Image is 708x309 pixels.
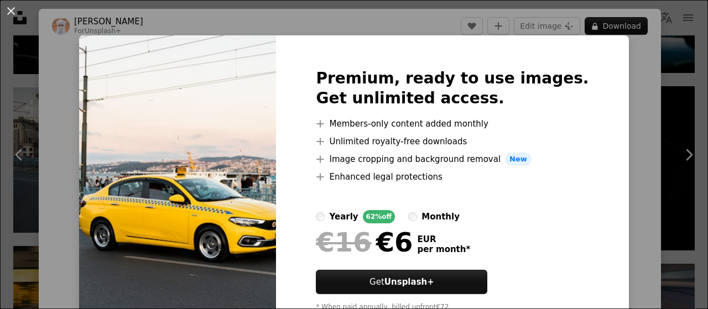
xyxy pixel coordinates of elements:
div: €6 [316,228,413,256]
li: Unlimited royalty-free downloads [316,135,589,148]
span: per month * [417,244,470,254]
div: monthly [421,210,460,223]
li: Members-only content added monthly [316,117,589,130]
div: yearly [329,210,358,223]
input: yearly62%off [316,212,325,221]
span: New [505,153,532,166]
li: Image cropping and background removal [316,153,589,166]
div: 62% off [363,210,395,223]
span: EUR [417,234,470,244]
span: €16 [316,228,371,256]
li: Enhanced legal protections [316,170,589,184]
button: GetUnsplash+ [316,270,487,294]
input: monthly [408,212,417,221]
h2: Premium, ready to use images. Get unlimited access. [316,69,589,108]
strong: Unsplash+ [384,277,434,287]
